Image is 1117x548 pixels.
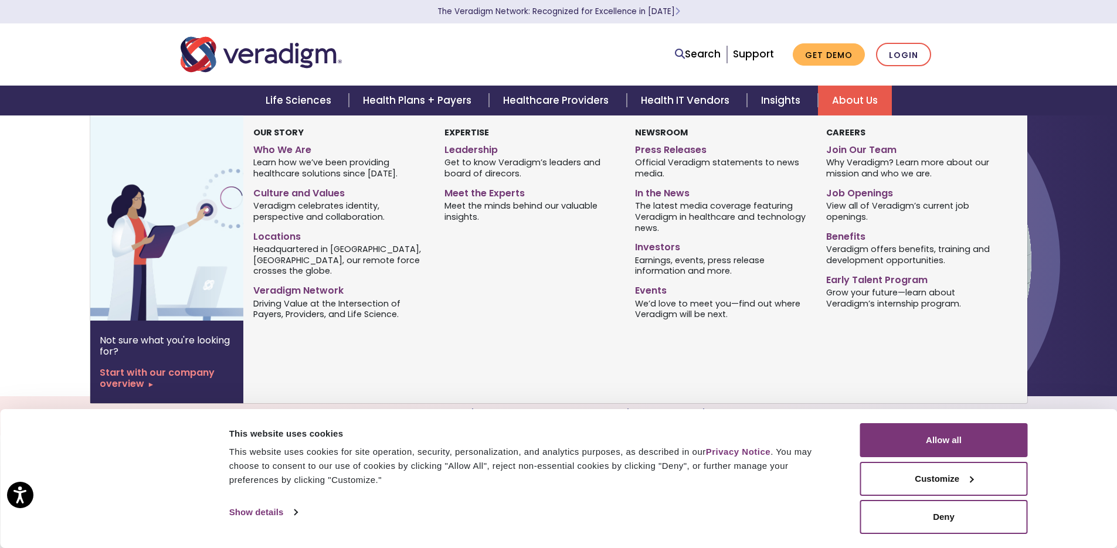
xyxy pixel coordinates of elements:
[892,464,1103,534] iframe: Drift Chat Widget
[733,47,774,61] a: Support
[635,297,808,320] span: We’d love to meet you—find out where Veradigm will be next.
[635,183,808,200] a: In the News
[253,200,426,223] span: Veradigm celebrates identity, perspective and collaboration.
[444,156,617,179] span: Get to know Veradigm’s leaders and board of direcors.
[826,139,999,156] a: Join Our Team
[826,270,999,287] a: Early Talent Program
[437,6,680,17] a: The Veradigm Network: Recognized for Excellence in [DATE]Learn More
[635,127,688,138] strong: Newsroom
[826,183,999,200] a: Job Openings
[826,200,999,223] span: View all of Veradigm’s current job openings.
[229,445,834,487] div: This website uses cookies for site operation, security, personalization, and analytics purposes, ...
[444,139,617,156] a: Leadership
[876,43,931,67] a: Login
[253,183,426,200] a: Culture and Values
[826,243,999,266] span: Veradigm offers benefits, training and development opportunities.
[675,46,721,62] a: Search
[635,280,808,297] a: Events
[253,297,426,320] span: Driving Value at the Intersection of Payers, Providers, and Life Science.
[793,43,865,66] a: Get Demo
[826,286,999,309] span: Grow your future—learn about Veradigm’s internship program.
[818,86,892,115] a: About Us
[860,500,1028,534] button: Deny
[181,35,342,74] img: Veradigm logo
[253,127,304,138] strong: Our Story
[253,226,426,243] a: Locations
[627,86,747,115] a: Health IT Vendors
[635,254,808,277] span: Earnings, events, press release information and more.
[444,127,489,138] strong: Expertise
[229,503,297,521] a: Show details
[229,427,834,441] div: This website uses cookies
[675,6,680,17] span: Learn More
[860,423,1028,457] button: Allow all
[635,200,808,234] span: The latest media coverage featuring Veradigm in healthcare and technology news.
[252,86,349,115] a: Life Sciences
[635,156,808,179] span: Official Veradigm statements to news media.
[253,243,426,277] span: Headquartered in [GEOGRAPHIC_DATA], [GEOGRAPHIC_DATA], our remote force crosses the globe.
[826,156,999,179] span: Why Veradigm? Learn more about our mission and who we are.
[635,237,808,254] a: Investors
[90,115,279,321] img: Vector image of Veradigm’s Story
[100,367,234,389] a: Start with our company overview
[635,139,808,156] a: Press Releases
[826,226,999,243] a: Benefits
[489,86,626,115] a: Healthcare Providers
[349,86,489,115] a: Health Plans + Payers
[860,462,1028,496] button: Customize
[253,156,426,179] span: Learn how we’ve been providing healthcare solutions since [DATE].
[253,139,426,156] a: Who We Are
[444,183,617,200] a: Meet the Experts
[253,280,426,297] a: Veradigm Network
[747,86,818,115] a: Insights
[444,200,617,223] span: Meet the minds behind our valuable insights.
[706,447,770,457] a: Privacy Notice
[100,335,234,357] p: Not sure what you're looking for?
[826,127,865,138] strong: Careers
